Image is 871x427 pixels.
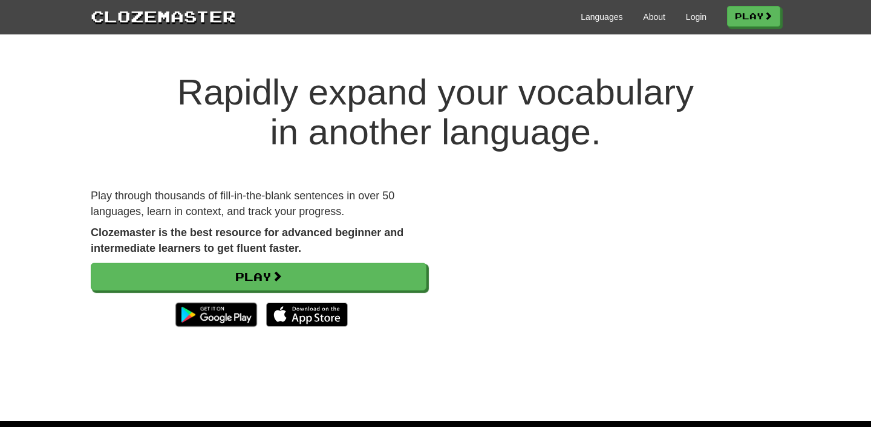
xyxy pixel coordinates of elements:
img: Get it on Google Play [169,297,263,333]
a: Play [727,6,780,27]
a: Languages [581,11,622,23]
strong: Clozemaster is the best resource for advanced beginner and intermediate learners to get fluent fa... [91,226,403,254]
a: Clozemaster [91,5,236,27]
img: Download_on_the_App_Store_Badge_US-UK_135x40-25178aeef6eb6b83b96f5f2d004eda3bffbb37122de64afbaef7... [266,303,348,327]
a: Login [686,11,706,23]
a: Play [91,263,426,291]
a: About [643,11,665,23]
p: Play through thousands of fill-in-the-blank sentences in over 50 languages, learn in context, and... [91,188,426,219]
